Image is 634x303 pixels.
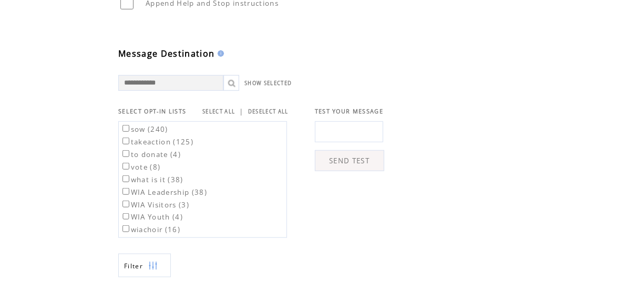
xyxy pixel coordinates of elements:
[122,213,129,220] input: WIA Youth (4)
[120,162,161,172] label: vote (8)
[118,48,214,59] span: Message Destination
[248,108,289,115] a: DESELECT ALL
[148,254,158,278] img: filters.png
[120,212,183,222] label: WIA Youth (4)
[120,187,207,197] label: WIA Leadership (38)
[315,150,384,171] a: SEND TEST
[120,137,193,147] label: takeaction (125)
[120,225,180,234] label: wiachoir (16)
[122,188,129,195] input: WIA Leadership (38)
[118,254,171,277] a: Filter
[120,124,168,134] label: sow (240)
[122,163,129,170] input: vote (8)
[202,108,235,115] a: SELECT ALL
[214,50,224,57] img: help.gif
[122,175,129,182] input: what is it (38)
[120,175,183,184] label: what is it (38)
[118,108,186,115] span: SELECT OPT-IN LISTS
[124,262,143,270] span: Show filters
[122,125,129,132] input: sow (240)
[122,225,129,232] input: wiachoir (16)
[122,201,129,207] input: WIA Visitors (3)
[120,150,181,159] label: to donate (4)
[122,138,129,144] input: takeaction (125)
[120,200,189,210] label: WIA Visitors (3)
[244,80,292,87] a: SHOW SELECTED
[122,150,129,157] input: to donate (4)
[315,108,384,115] span: TEST YOUR MESSAGE
[239,107,243,116] span: |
